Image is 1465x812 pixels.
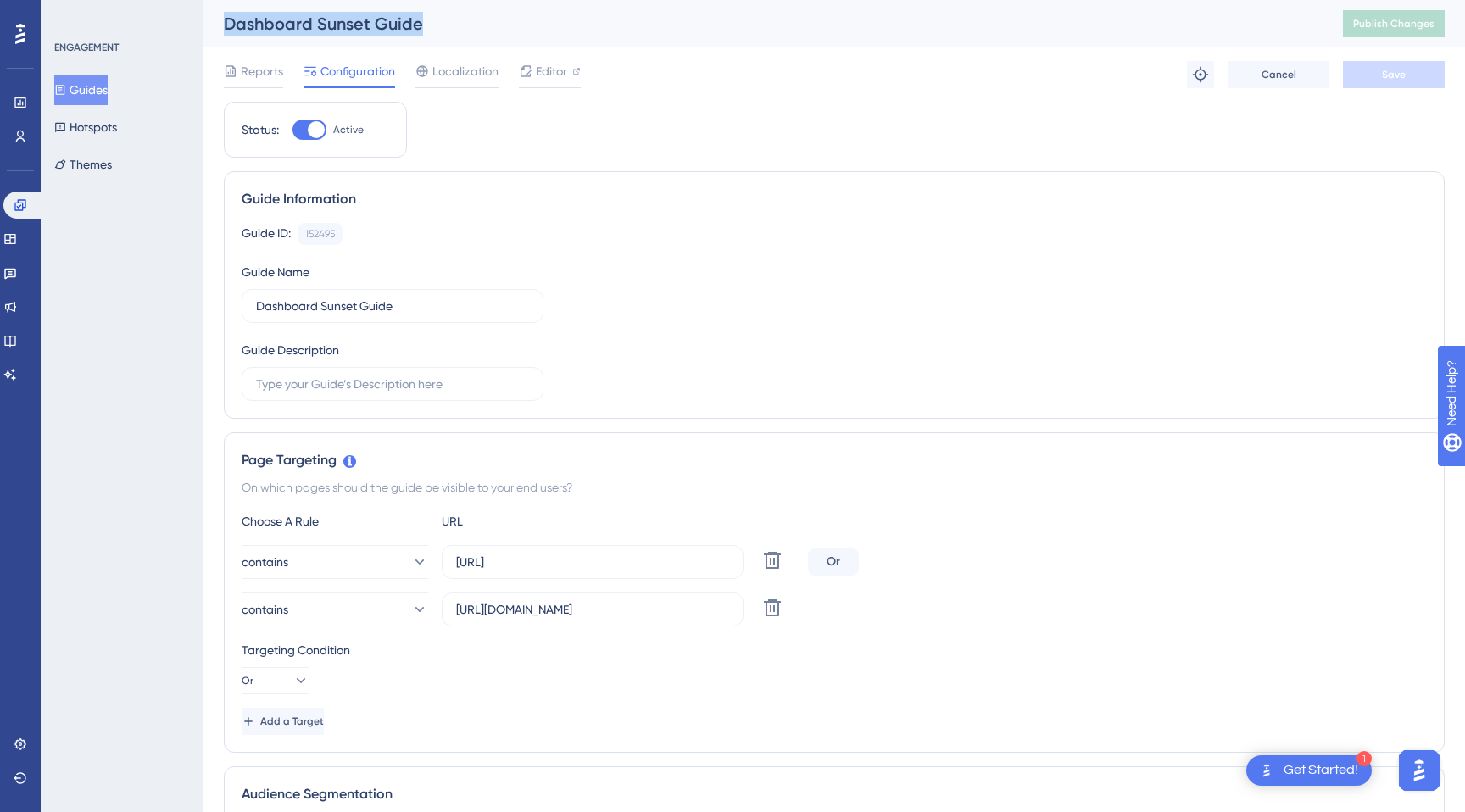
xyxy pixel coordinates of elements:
[242,667,309,694] button: Or
[1262,68,1296,81] span: Cancel
[456,553,729,571] input: yourwebsite.com/path
[242,784,1427,804] div: Audience Segmentation
[256,375,529,393] input: Type your Guide’s Description here
[54,149,112,180] button: Themes
[242,450,1427,470] div: Page Targeting
[242,545,428,579] button: contains
[305,227,335,241] div: 152495
[1284,761,1358,780] div: Get Started!
[241,61,283,81] span: Reports
[242,511,428,531] div: Choose A Rule
[333,123,364,136] span: Active
[320,61,395,81] span: Configuration
[808,548,859,576] div: Or
[242,120,279,140] div: Status:
[242,340,339,360] div: Guide Description
[242,592,428,626] button: contains
[54,112,117,142] button: Hotspots
[54,75,108,105] button: Guides
[242,674,253,687] span: Or
[242,552,288,572] span: contains
[242,708,324,735] button: Add a Target
[1356,751,1372,766] div: 1
[1256,760,1277,781] img: launcher-image-alternative-text
[1246,755,1372,786] div: Open Get Started! checklist, remaining modules: 1
[1353,17,1434,31] span: Publish Changes
[1343,10,1445,37] button: Publish Changes
[40,4,106,25] span: Need Help?
[432,61,499,81] span: Localization
[1343,61,1445,88] button: Save
[442,511,628,531] div: URL
[456,600,729,619] input: yourwebsite.com/path
[260,715,324,728] span: Add a Target
[242,640,1427,660] div: Targeting Condition
[536,61,567,81] span: Editor
[1394,745,1445,796] iframe: UserGuiding AI Assistant Launcher
[1382,68,1406,81] span: Save
[1228,61,1329,88] button: Cancel
[224,12,1301,36] div: Dashboard Sunset Guide
[242,189,1427,209] div: Guide Information
[242,599,288,620] span: contains
[54,41,119,54] div: ENGAGEMENT
[242,477,1427,498] div: On which pages should the guide be visible to your end users?
[242,262,309,282] div: Guide Name
[256,297,529,315] input: Type your Guide’s Name here
[242,223,291,245] div: Guide ID:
